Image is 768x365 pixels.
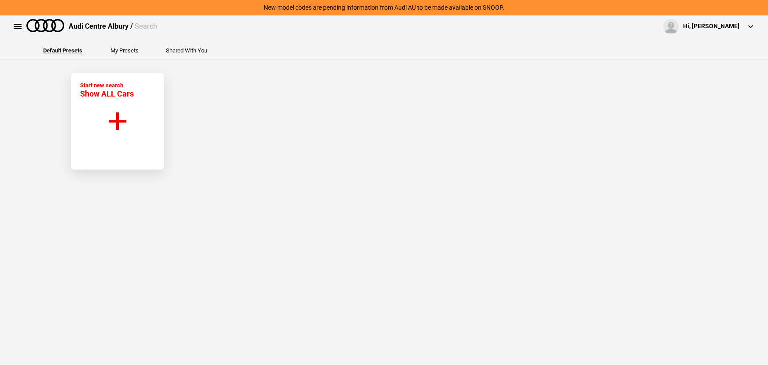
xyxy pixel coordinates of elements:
[683,22,739,31] div: Hi, [PERSON_NAME]
[80,82,134,98] div: Start new search
[135,22,157,30] span: Search
[166,48,207,53] button: Shared With You
[71,73,164,170] button: Start new search Show ALL Cars
[80,89,134,98] span: Show ALL Cars
[69,22,157,31] div: Audi Centre Albury /
[26,19,64,32] img: audi.png
[110,48,139,53] button: My Presets
[43,48,82,53] button: Default Presets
